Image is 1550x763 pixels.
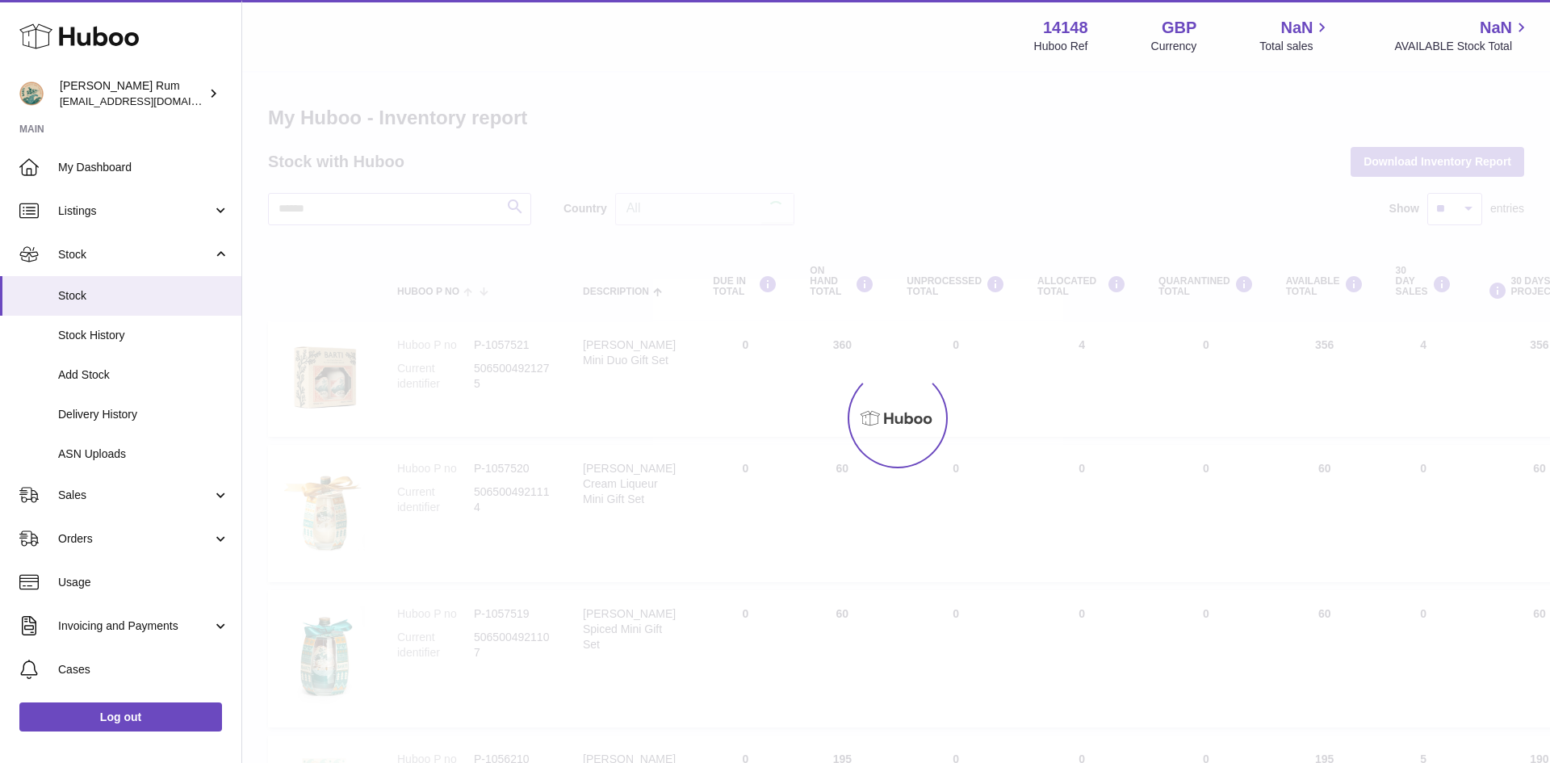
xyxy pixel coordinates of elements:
[58,367,229,383] span: Add Stock
[58,446,229,462] span: ASN Uploads
[1151,39,1197,54] div: Currency
[19,702,222,732] a: Log out
[60,78,205,109] div: [PERSON_NAME] Rum
[58,203,212,219] span: Listings
[58,247,212,262] span: Stock
[1259,39,1331,54] span: Total sales
[1162,17,1196,39] strong: GBP
[19,82,44,106] img: mail@bartirum.wales
[58,662,229,677] span: Cases
[58,575,229,590] span: Usage
[1259,17,1331,54] a: NaN Total sales
[58,488,212,503] span: Sales
[1394,39,1531,54] span: AVAILABLE Stock Total
[1280,17,1313,39] span: NaN
[60,94,237,107] span: [EMAIL_ADDRESS][DOMAIN_NAME]
[1034,39,1088,54] div: Huboo Ref
[58,160,229,175] span: My Dashboard
[58,531,212,547] span: Orders
[58,288,229,304] span: Stock
[58,407,229,422] span: Delivery History
[1394,17,1531,54] a: NaN AVAILABLE Stock Total
[1043,17,1088,39] strong: 14148
[58,328,229,343] span: Stock History
[1480,17,1512,39] span: NaN
[58,618,212,634] span: Invoicing and Payments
